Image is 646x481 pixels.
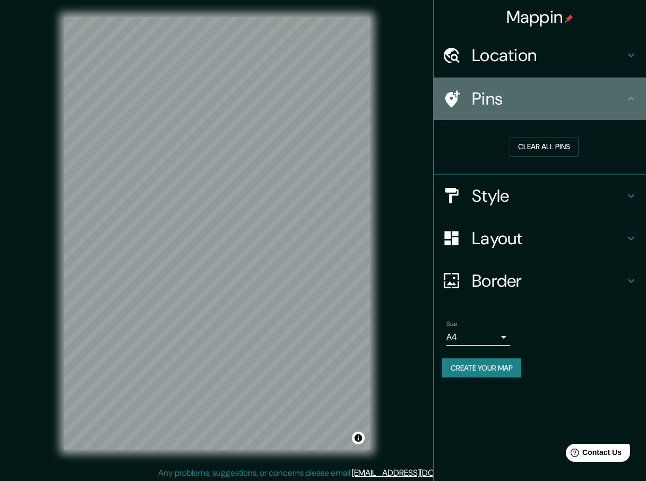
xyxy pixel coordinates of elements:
h4: Location [472,45,625,66]
button: Clear all pins [510,137,579,157]
div: Layout [434,217,646,260]
img: pin-icon.png [565,14,573,23]
div: A4 [446,329,510,346]
p: Any problems, suggestions, or concerns please email . [158,467,485,479]
h4: Border [472,270,625,291]
div: Style [434,175,646,217]
button: Create your map [442,358,521,378]
button: Toggle attribution [352,432,365,444]
iframe: Help widget launcher [552,440,634,469]
div: Border [434,260,646,302]
canvas: Map [64,17,370,450]
h4: Pins [472,88,625,109]
a: [EMAIL_ADDRESS][DOMAIN_NAME] [352,467,483,478]
div: Pins [434,78,646,120]
h4: Style [472,185,625,207]
div: Location [434,34,646,76]
label: Size [446,319,458,328]
h4: Mappin [506,6,574,28]
h4: Layout [472,228,625,249]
